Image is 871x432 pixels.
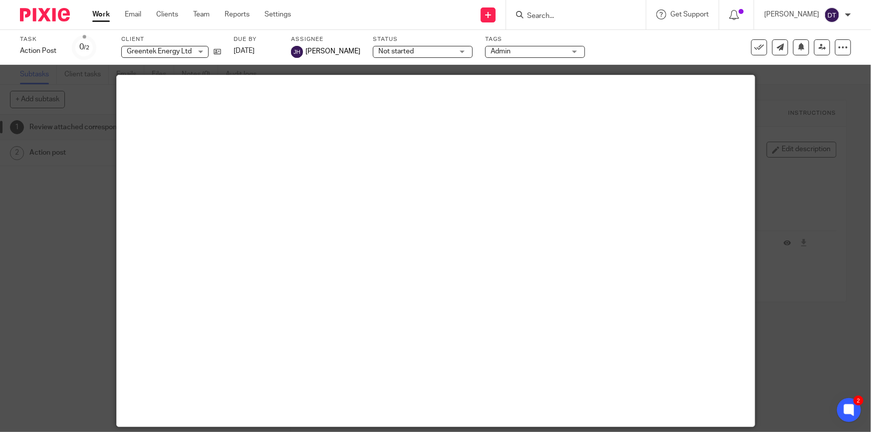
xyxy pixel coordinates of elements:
[670,11,709,18] span: Get Support
[526,12,616,21] input: Search
[491,48,511,55] span: Admin
[234,35,279,43] label: Due by
[764,9,819,19] p: [PERSON_NAME]
[156,9,178,19] a: Clients
[20,8,70,21] img: Pixie
[20,35,60,43] label: Task
[193,9,210,19] a: Team
[378,48,414,55] span: Not started
[127,48,192,55] span: Greentek Energy Ltd
[92,9,110,19] a: Work
[854,396,864,406] div: 2
[373,35,473,43] label: Status
[20,46,60,56] div: Action Post
[824,7,840,23] img: svg%3E
[305,46,360,56] span: [PERSON_NAME]
[121,35,221,43] label: Client
[485,35,585,43] label: Tags
[79,41,89,53] div: 0
[265,9,291,19] a: Settings
[225,9,250,19] a: Reports
[84,45,89,50] small: /2
[125,9,141,19] a: Email
[234,47,255,54] span: [DATE]
[291,46,303,58] img: svg%3E
[291,35,360,43] label: Assignee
